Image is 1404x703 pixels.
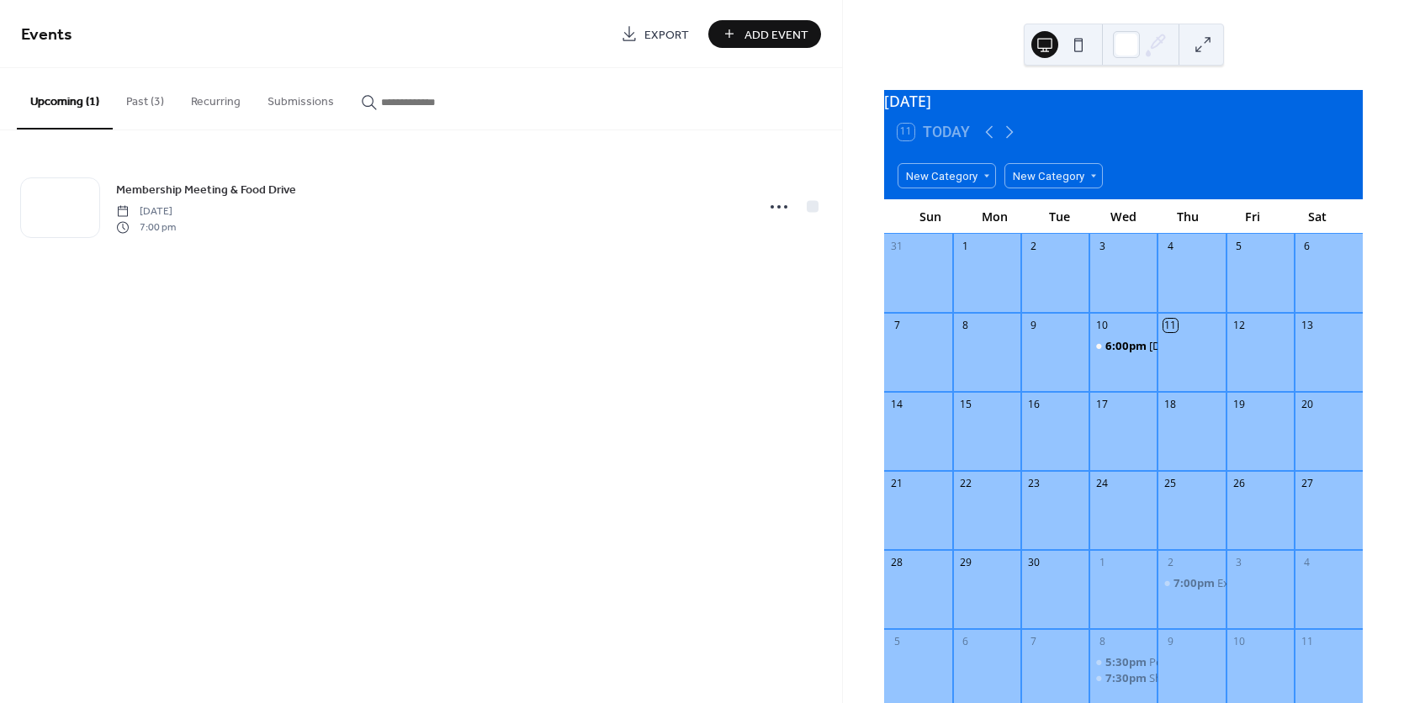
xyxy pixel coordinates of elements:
div: Shiawassee Dems Monthly Membership Meeting [1149,670,1394,685]
div: Executive Team Meeting [1158,575,1226,590]
div: 5 [890,634,904,648]
div: 22 [958,476,972,490]
div: 3 [1232,555,1246,569]
div: 27 [1300,476,1314,490]
div: 5 [1232,240,1246,254]
span: [DATE] [116,204,176,219]
div: 7 [890,319,904,333]
button: Add Event [708,20,821,48]
span: Export [644,26,689,44]
div: 20 [1300,397,1314,411]
div: Shiawassee Dems Monthly Membership Meeting [1089,670,1158,685]
div: 2 [1026,240,1041,254]
div: Executive Team Meeting [1217,575,1339,590]
div: 14 [890,397,904,411]
a: Membership Meeting & Food Drive [116,180,296,199]
div: Sun [898,199,962,234]
button: Upcoming (1) [17,68,113,129]
a: Export [608,20,702,48]
div: ShiaDems Annual Picnic & Monthly Membership Meeting [1089,338,1158,353]
div: 11 [1300,634,1314,648]
div: 6 [1300,240,1314,254]
div: Mon [962,199,1027,234]
div: 28 [890,555,904,569]
span: 7:00 pm [116,219,176,235]
div: 30 [1026,555,1041,569]
span: 5:30pm [1105,654,1149,669]
div: 25 [1163,476,1178,490]
div: 2 [1163,555,1178,569]
div: 12 [1232,319,1246,333]
div: 15 [958,397,972,411]
div: 18 [1163,397,1178,411]
span: Events [21,18,72,51]
div: 16 [1026,397,1041,411]
div: 8 [958,319,972,333]
span: 7:00pm [1174,575,1217,590]
div: [DATE] [884,90,1363,112]
button: Past (3) [113,68,177,128]
span: Add Event [744,26,808,44]
div: Fri [1221,199,1285,234]
span: 6:00pm [1105,338,1149,353]
div: 1 [958,240,972,254]
div: 13 [1300,319,1314,333]
div: 4 [1300,555,1314,569]
div: 9 [1163,634,1178,648]
div: 23 [1026,476,1041,490]
div: 3 [1095,240,1110,254]
span: 7:30pm [1105,670,1149,685]
div: 8 [1095,634,1110,648]
div: 4 [1163,240,1178,254]
div: 6 [958,634,972,648]
div: Tue [1027,199,1092,234]
div: 11 [1163,319,1178,333]
div: 17 [1095,397,1110,411]
div: 21 [890,476,904,490]
div: Wed [1091,199,1156,234]
div: 9 [1026,319,1041,333]
div: 10 [1232,634,1246,648]
div: People and Rural Mid-Michigan Agriculture, Economic & Healthcare Access [1089,654,1158,669]
div: Sat [1285,199,1349,234]
button: Recurring [177,68,254,128]
div: 29 [958,555,972,569]
div: 19 [1232,397,1246,411]
div: Thu [1156,199,1221,234]
div: 10 [1095,319,1110,333]
div: 7 [1026,634,1041,648]
div: 1 [1095,555,1110,569]
button: Submissions [254,68,347,128]
span: Membership Meeting & Food Drive [116,182,296,199]
div: 26 [1232,476,1246,490]
div: 24 [1095,476,1110,490]
div: 31 [890,240,904,254]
